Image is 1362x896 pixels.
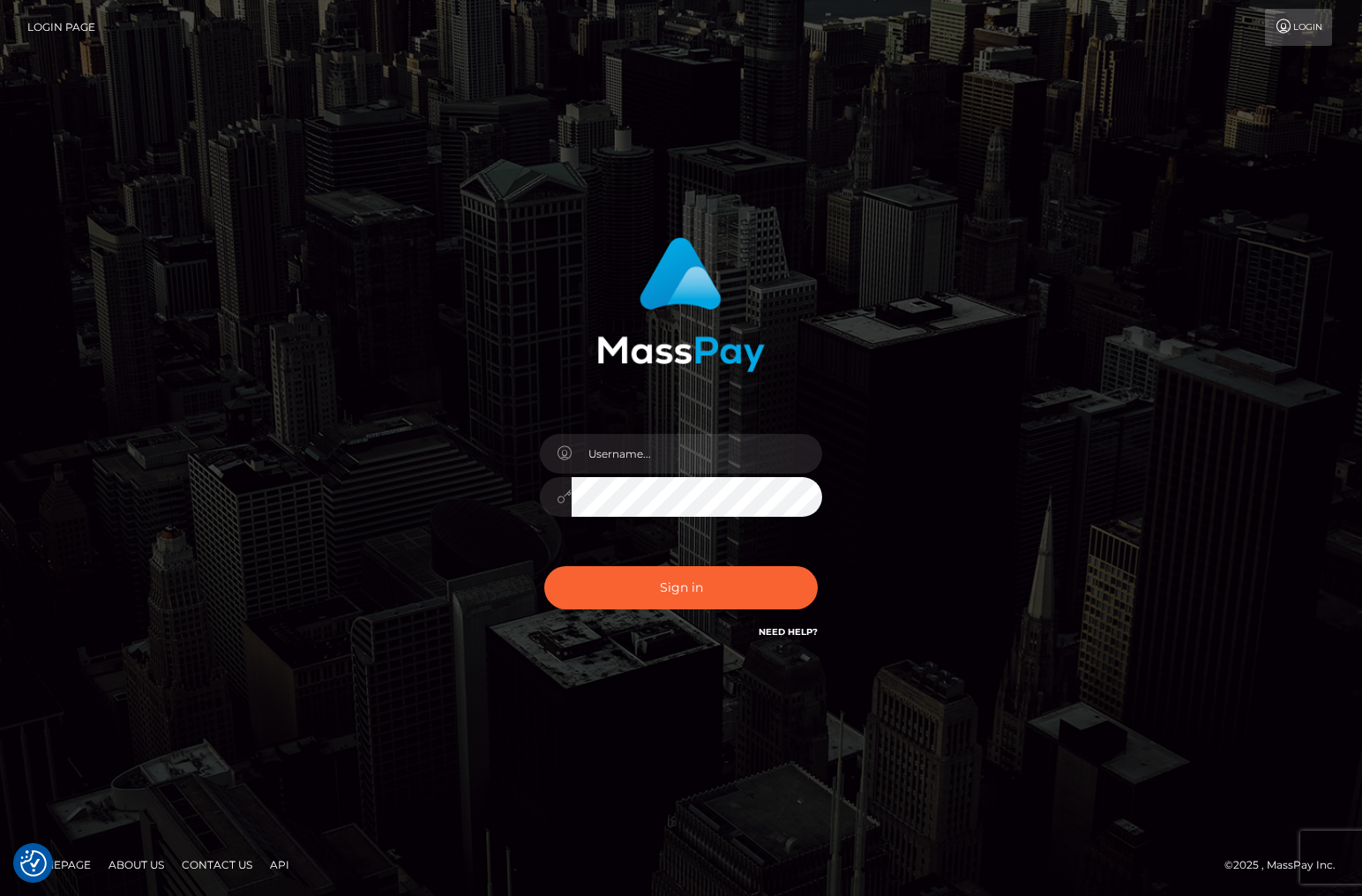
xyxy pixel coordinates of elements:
[572,434,822,474] input: Username...
[544,566,818,609] button: Sign in
[20,850,47,877] img: Revisit consent button
[1265,9,1332,46] a: Login
[1224,855,1349,875] div: © 2025 , MassPay Inc.
[263,851,296,878] a: API
[759,626,818,638] a: Need Help?
[101,851,171,878] a: About Us
[27,9,95,46] a: Login Page
[19,851,98,878] a: Homepage
[175,851,259,878] a: Contact Us
[597,237,765,372] img: MassPay Login
[20,850,47,877] button: Consent Preferences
